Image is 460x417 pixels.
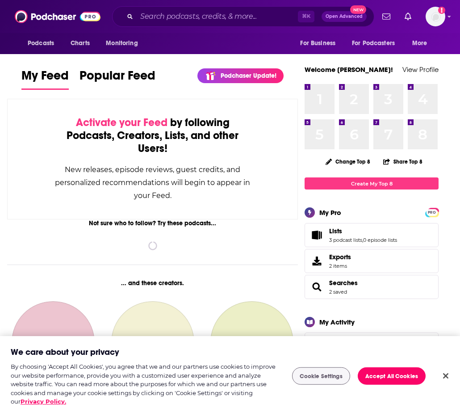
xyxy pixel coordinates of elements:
[426,7,445,26] button: Show profile menu
[305,333,439,357] span: Follows
[379,9,394,24] a: Show notifications dropdown
[76,116,167,129] span: Activate your Feed
[346,35,408,52] button: open menu
[329,279,358,287] a: Searches
[319,318,355,326] div: My Activity
[300,37,335,50] span: For Business
[292,367,350,385] button: Cookie Settings
[305,249,439,273] a: Exports
[305,223,439,247] span: Lists
[298,11,314,22] span: ⌘ K
[21,35,66,52] button: open menu
[210,301,293,384] a: Kelly Corrigan
[383,153,423,170] button: Share Top 8
[320,156,376,167] button: Change Top 8
[11,362,276,406] div: By choosing 'Accept All Cookies', you agree that we and our partners use cookies to improve our w...
[112,6,374,27] div: Search podcasts, credits, & more...
[308,229,326,241] a: Lists
[52,163,253,202] div: New releases, episode reviews, guest credits, and personalized recommendations will begin to appe...
[401,9,415,24] a: Show notifications dropdown
[329,237,362,243] a: 3 podcast lists
[427,209,437,215] a: PRO
[436,366,456,386] button: Close
[329,227,342,235] span: Lists
[305,65,393,74] a: Welcome [PERSON_NAME]!
[71,37,90,50] span: Charts
[363,237,397,243] a: 0 episode lists
[7,219,298,227] div: Not sure who to follow? Try these podcasts...
[322,11,367,22] button: Open AdvancedNew
[402,65,439,74] a: View Profile
[65,35,95,52] a: Charts
[426,7,445,26] span: Logged in as ShoutComms
[106,37,138,50] span: Monitoring
[326,14,363,19] span: Open Advanced
[21,398,66,405] a: More information about your privacy, opens in a new tab
[221,72,276,80] p: Podchaser Update!
[427,209,437,216] span: PRO
[21,68,69,90] a: My Feed
[329,253,351,261] span: Exports
[329,263,351,269] span: 2 items
[308,281,326,293] a: Searches
[111,301,194,384] a: Alain Marschall
[21,68,69,88] span: My Feed
[329,227,397,235] a: Lists
[79,68,155,88] span: Popular Feed
[358,367,426,385] button: Accept All Cookies
[352,37,395,50] span: For Podcasters
[305,275,439,299] span: Searches
[308,255,326,267] span: Exports
[412,37,427,50] span: More
[294,35,347,52] button: open menu
[406,35,439,52] button: open menu
[79,68,155,90] a: Popular Feed
[52,116,253,155] div: by following Podcasts, Creators, Lists, and other Users!
[100,35,149,52] button: open menu
[12,301,95,384] a: Danny Brown
[438,7,445,14] svg: Add a profile image
[28,37,54,50] span: Podcasts
[15,8,100,25] img: Podchaser - Follow, Share and Rate Podcasts
[305,177,439,190] a: Create My Top 8
[11,347,119,358] h2: We care about your privacy
[426,7,445,26] img: User Profile
[7,279,298,287] div: ... and these creators.
[319,208,341,217] div: My Pro
[329,289,347,295] a: 2 saved
[350,5,366,14] span: New
[137,9,298,24] input: Search podcasts, credits, & more...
